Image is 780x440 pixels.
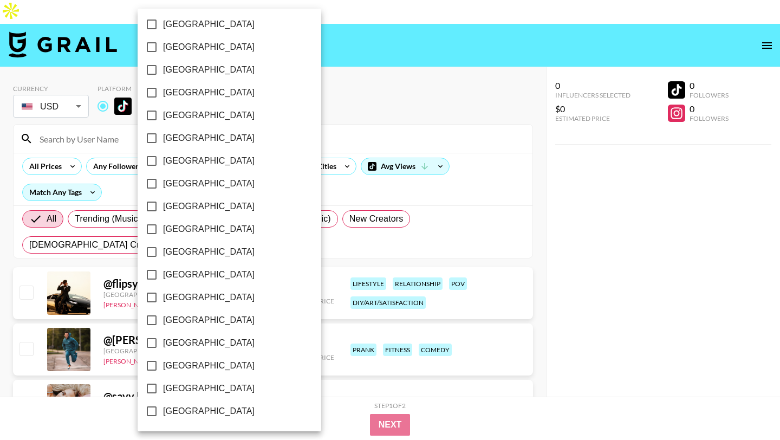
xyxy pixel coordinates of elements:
span: [GEOGRAPHIC_DATA] [163,41,255,54]
span: [GEOGRAPHIC_DATA] [163,359,255,372]
iframe: Drift Widget Chat Controller [726,386,767,427]
span: [GEOGRAPHIC_DATA] [163,200,255,213]
span: [GEOGRAPHIC_DATA] [163,314,255,327]
span: [GEOGRAPHIC_DATA] [163,132,255,145]
span: [GEOGRAPHIC_DATA] [163,86,255,99]
span: [GEOGRAPHIC_DATA] [163,337,255,350]
span: [GEOGRAPHIC_DATA] [163,177,255,190]
span: [GEOGRAPHIC_DATA] [163,405,255,418]
span: [GEOGRAPHIC_DATA] [163,245,255,258]
span: [GEOGRAPHIC_DATA] [163,291,255,304]
span: [GEOGRAPHIC_DATA] [163,268,255,281]
span: [GEOGRAPHIC_DATA] [163,223,255,236]
span: [GEOGRAPHIC_DATA] [163,18,255,31]
span: [GEOGRAPHIC_DATA] [163,154,255,167]
span: [GEOGRAPHIC_DATA] [163,109,255,122]
span: [GEOGRAPHIC_DATA] [163,63,255,76]
span: [GEOGRAPHIC_DATA] [163,382,255,395]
